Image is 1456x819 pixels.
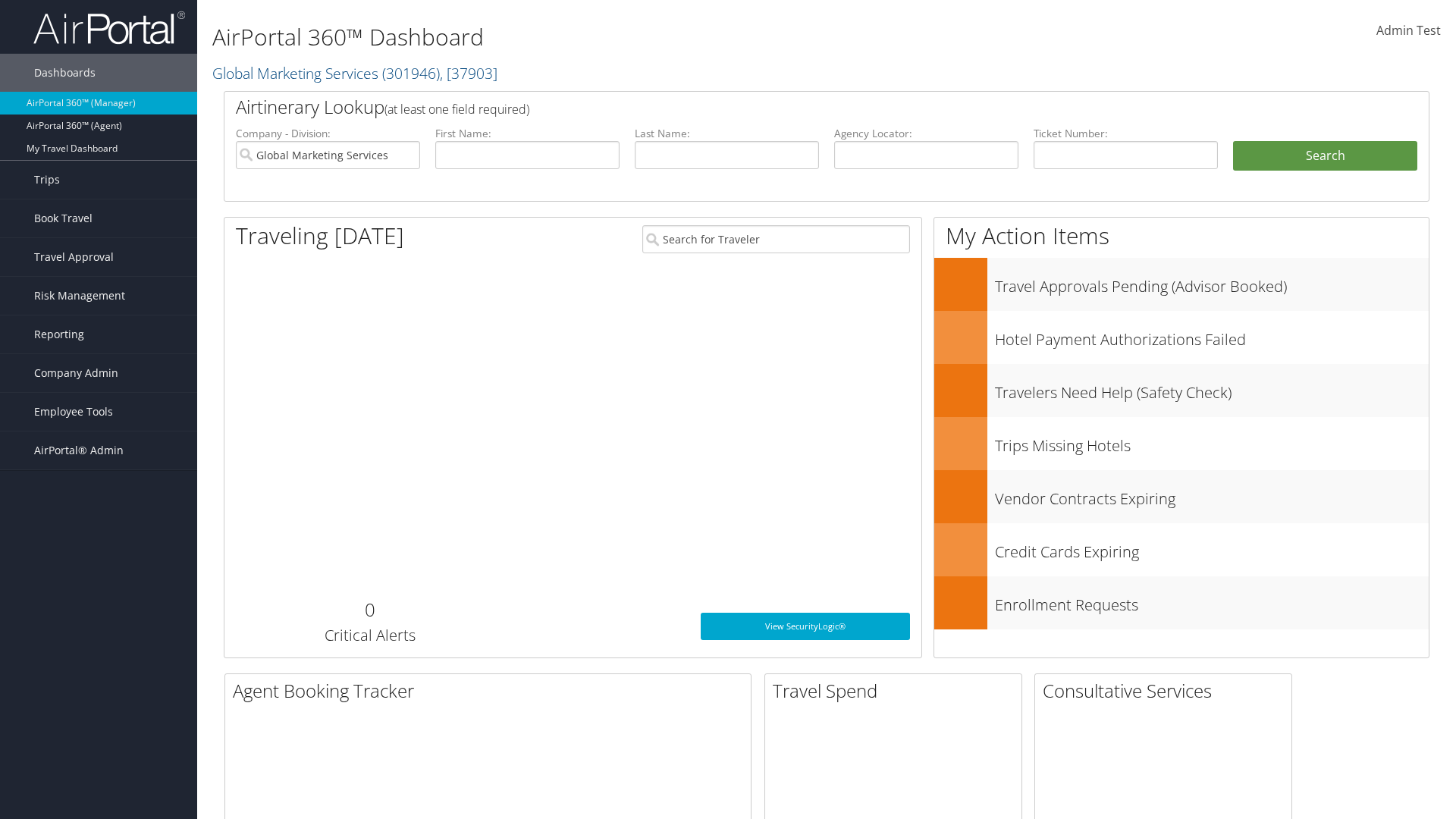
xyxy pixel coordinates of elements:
label: Last Name: [635,126,819,141]
a: Admin Test [1376,8,1441,55]
h2: 0 [236,597,504,623]
h2: Consultative Services [1043,678,1291,704]
span: (at least one field required) [384,101,529,118]
a: Vendor Contracts Expiring [934,470,1429,523]
label: Ticket Number: [1034,126,1218,141]
h3: Hotel Payment Authorizations Failed [995,322,1429,350]
span: AirPortal® Admin [34,431,124,469]
h3: Critical Alerts [236,625,504,646]
label: Agency Locator: [834,126,1018,141]
h1: My Action Items [934,220,1429,252]
span: Reporting [34,315,84,353]
input: Search for Traveler [642,225,910,253]
a: Trips Missing Hotels [934,417,1429,470]
span: Risk Management [34,277,125,315]
img: airportal-logo.png [33,10,185,45]
span: Company Admin [34,354,118,392]
a: Global Marketing Services [212,63,497,83]
span: Admin Test [1376,22,1441,39]
span: , [ 37903 ] [440,63,497,83]
label: Company - Division: [236,126,420,141]
a: Travelers Need Help (Safety Check) [934,364,1429,417]
span: Book Travel [34,199,93,237]
h2: Airtinerary Lookup [236,94,1317,120]
h2: Agent Booking Tracker [233,678,751,704]
h3: Trips Missing Hotels [995,428,1429,457]
a: View SecurityLogic® [701,613,910,640]
h3: Vendor Contracts Expiring [995,481,1429,510]
span: Travel Approval [34,238,114,276]
label: First Name: [435,126,620,141]
span: Dashboards [34,54,96,92]
span: Trips [34,161,60,199]
a: Travel Approvals Pending (Advisor Booked) [934,258,1429,311]
h3: Travel Approvals Pending (Advisor Booked) [995,268,1429,297]
h1: AirPortal 360™ Dashboard [212,21,1031,53]
h2: Travel Spend [773,678,1021,704]
h1: Traveling [DATE] [236,220,404,252]
a: Enrollment Requests [934,576,1429,629]
a: Hotel Payment Authorizations Failed [934,311,1429,364]
span: Employee Tools [34,393,113,431]
h3: Enrollment Requests [995,587,1429,616]
h3: Travelers Need Help (Safety Check) [995,375,1429,403]
a: Credit Cards Expiring [934,523,1429,576]
h3: Credit Cards Expiring [995,534,1429,563]
button: Search [1233,141,1417,171]
span: ( 301946 ) [382,63,440,83]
